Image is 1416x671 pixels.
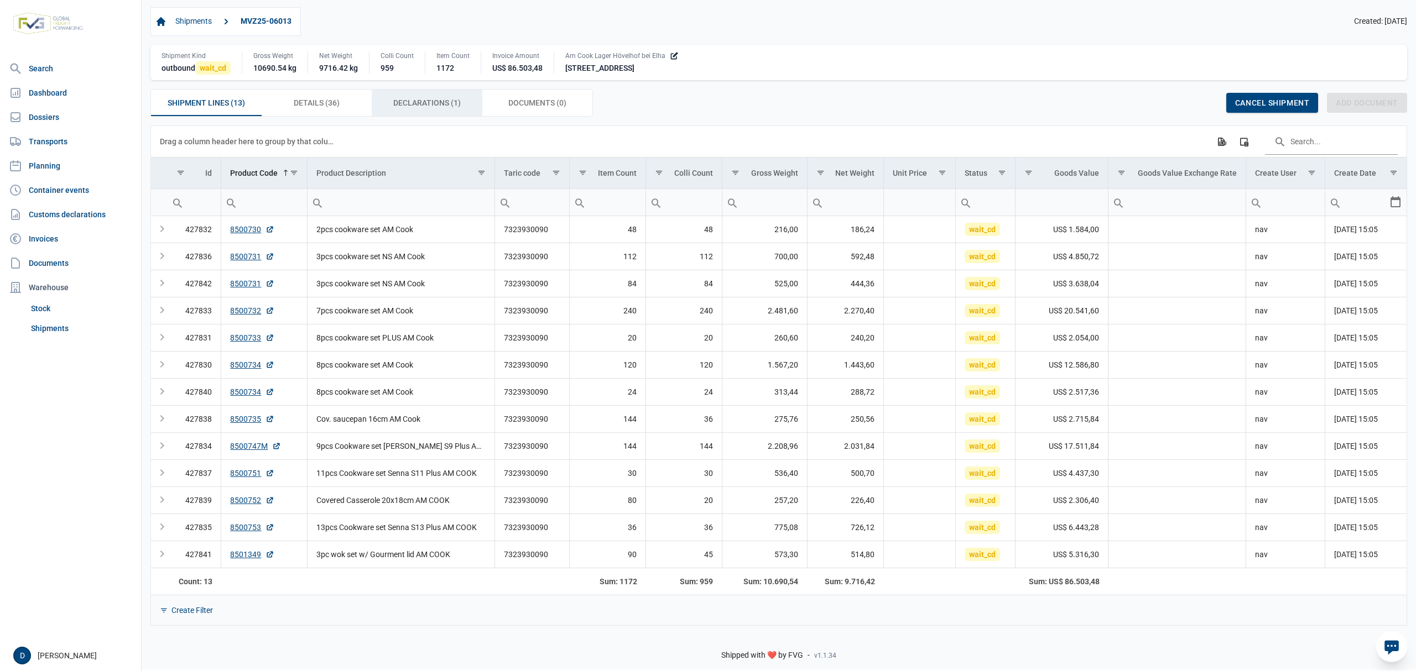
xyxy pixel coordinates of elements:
[722,243,807,270] td: 700,00
[1334,496,1378,505] span: [DATE] 15:05
[307,432,494,459] td: 9pcs Cookware set [PERSON_NAME] S9 Plus AM Cook
[565,51,665,60] span: Am Cook Lager Hövelhof bei Elha
[1108,189,1128,216] div: Search box
[307,324,494,351] td: 8pcs cookware set PLUS AM Cook
[1334,469,1378,478] span: [DATE] 15:05
[4,252,137,274] a: Documents
[731,169,740,177] span: Show filter options for column 'Gross Weight'
[1389,189,1402,216] div: Select
[393,96,461,109] span: Declarations (1)
[151,459,168,486] td: Expand
[884,188,955,216] td: Filter cell
[1246,513,1325,541] td: nav
[646,158,722,189] td: Column Colli Count
[1024,169,1033,177] span: Show filter options for column 'Goods Value'
[1246,432,1325,459] td: nav
[230,169,278,177] div: Product Code
[808,189,884,216] input: Filter cell
[176,576,212,587] div: Id Count: 13
[162,51,231,60] div: Shipment Kind
[1108,189,1246,216] input: Filter cell
[168,270,221,297] td: 427842
[504,169,540,177] div: Taric code
[646,270,722,297] td: 84
[722,486,807,513] td: 257,20
[1389,169,1398,177] span: Show filter options for column 'Create Date'
[4,106,137,128] a: Dossiers
[495,297,569,324] td: 7323930090
[807,541,884,568] td: 514,80
[965,466,1000,480] span: wait_cd
[722,432,807,459] td: 2.208,96
[495,351,569,378] td: 7323930090
[495,216,569,243] td: 7323930090
[1255,169,1297,177] div: Create User
[168,486,221,513] td: 427839
[722,378,807,405] td: 313,44
[1246,297,1325,324] td: nav
[495,378,569,405] td: 7323930090
[807,459,884,486] td: 500,70
[168,378,221,405] td: 427840
[230,495,274,506] a: 8500752
[722,189,807,216] input: Filter cell
[1246,459,1325,486] td: nav
[722,405,807,432] td: 275,76
[4,57,137,80] a: Search
[230,305,274,316] a: 8500732
[1053,413,1099,424] span: US$ 2.715,84
[508,96,566,109] span: Documents (0)
[1334,169,1376,177] div: Create Date
[1053,495,1099,506] span: US$ 2.306,40
[1325,188,1407,216] td: Filter cell
[1016,189,1108,216] input: Filter cell
[151,270,168,297] td: Expand
[168,243,221,270] td: 427836
[151,378,168,405] td: Expand
[171,605,213,615] div: Create Filter
[1053,278,1099,289] span: US$ 3.638,04
[570,189,646,216] input: Filter cell
[230,278,274,289] a: 8500731
[151,432,168,459] td: Expand
[495,513,569,541] td: 7323930090
[307,297,494,324] td: 7pcs cookware set AM Cook
[230,441,281,452] a: 8500747M
[965,412,1000,426] span: wait_cd
[884,158,955,189] td: Column Unit Price
[307,378,494,405] td: 8pcs cookware set AM Cook
[230,413,274,424] a: 8500735
[569,158,646,189] td: Column Item Count
[807,486,884,513] td: 226,40
[4,228,137,250] a: Invoices
[221,189,241,216] div: Search box
[160,126,1398,157] div: Data grid toolbar
[316,169,386,177] div: Product Description
[569,188,646,216] td: Filter cell
[722,541,807,568] td: 573,30
[1053,468,1099,479] span: US$ 4.437,30
[569,378,646,405] td: 24
[569,324,646,351] td: 20
[495,459,569,486] td: 7323930090
[893,169,927,177] div: Unit Price
[816,576,875,587] div: Net Weight Sum: 9.716,42
[230,468,274,479] a: 8500751
[319,51,358,60] div: Net Weight
[646,216,722,243] td: 48
[230,359,274,370] a: 8500734
[569,459,646,486] td: 30
[1265,128,1398,155] input: Search in the data grid
[294,96,340,109] span: Details (36)
[319,62,358,74] div: 9716.42 kg
[27,298,137,318] a: Stock
[956,189,1016,216] input: Filter cell
[646,188,722,216] td: Filter cell
[168,513,221,541] td: 427835
[4,276,137,298] div: Warehouse
[168,351,221,378] td: 427830
[1053,251,1099,262] span: US$ 4.850,72
[1053,332,1099,343] span: US$ 2.054,00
